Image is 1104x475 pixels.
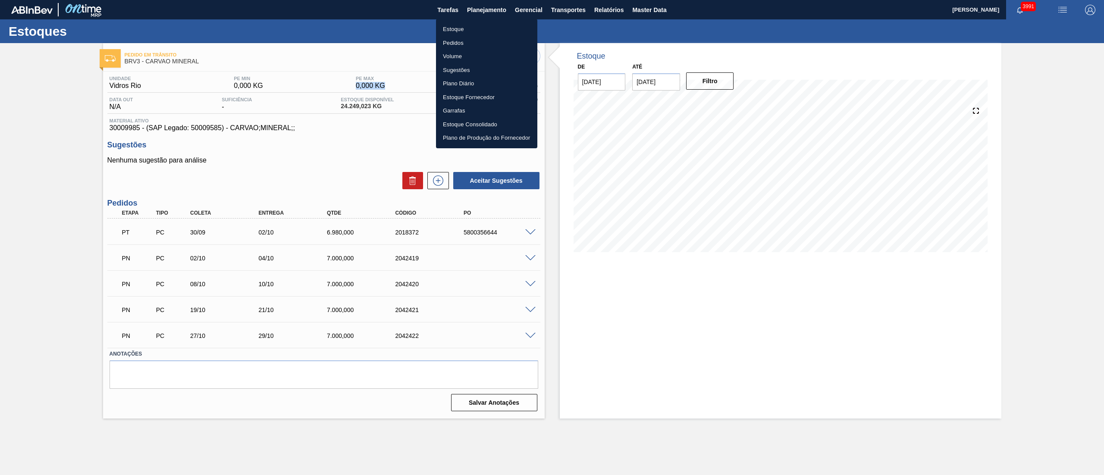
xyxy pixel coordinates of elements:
[436,36,537,50] a: Pedidos
[436,104,537,118] a: Garrafas
[436,50,537,63] a: Volume
[436,22,537,36] a: Estoque
[436,118,537,131] a: Estoque Consolidado
[436,131,537,145] a: Plano de Produção do Fornecedor
[436,91,537,104] a: Estoque Fornecedor
[436,77,537,91] a: Plano Diário
[436,63,537,77] a: Sugestões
